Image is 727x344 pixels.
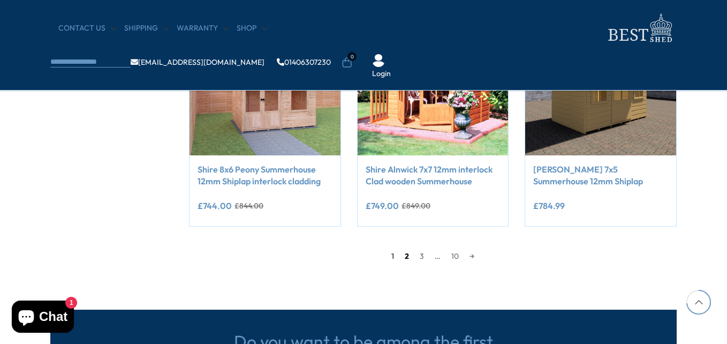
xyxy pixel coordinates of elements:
[198,201,232,210] ins: £744.00
[198,163,332,188] a: Shire 8x6 Peony Summerhouse 12mm Shiplap interlock cladding
[131,58,264,66] a: [EMAIL_ADDRESS][DOMAIN_NAME]
[277,58,331,66] a: 01406307230
[464,248,480,264] a: →
[58,23,116,34] a: CONTACT US
[124,23,169,34] a: Shipping
[402,202,430,210] del: £849.00
[533,163,668,188] a: [PERSON_NAME] 7x5 Summerhouse 12mm Shiplap
[366,201,399,210] ins: £749.00
[9,301,77,335] inbox-online-store-chat: Shopify online store chat
[429,248,446,264] span: …
[234,202,263,210] del: £844.00
[602,11,677,46] img: logo
[446,248,464,264] a: 10
[372,69,391,79] a: Login
[366,163,501,188] a: Shire Alnwick 7x7 12mm interlock Clad wooden Summerhouse
[372,54,385,67] img: User Icon
[177,23,229,34] a: Warranty
[347,52,357,61] span: 0
[342,57,352,68] a: 0
[399,248,414,264] a: 2
[237,23,267,34] a: Shop
[414,248,429,264] a: 3
[386,248,399,264] span: 1
[533,201,565,210] ins: £784.99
